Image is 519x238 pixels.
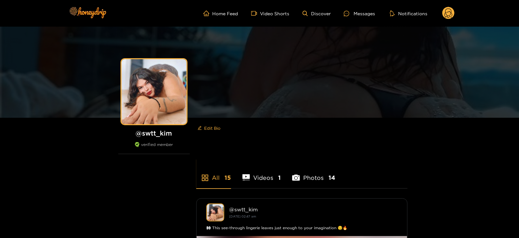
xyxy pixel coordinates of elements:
[329,174,335,182] span: 14
[203,10,213,16] span: home
[229,215,256,218] small: [DATE] 02:47 am
[196,123,222,133] button: editEdit Bio
[203,10,238,16] a: Home Feed
[196,159,231,188] li: All
[206,225,397,231] div: 👀 This see-through lingerie leaves just enough to your imagination 😏🔥
[278,174,281,182] span: 1
[292,159,335,188] li: Photos
[204,125,221,131] span: Edit Bio
[225,174,231,182] span: 15
[303,11,331,16] a: Discover
[198,126,202,131] span: edit
[201,174,209,182] span: appstore
[229,206,397,212] div: @ swtt_kim
[206,204,224,221] img: swtt_kim
[251,10,290,16] a: Video Shorts
[251,10,260,16] span: video-camera
[344,10,375,17] div: Messages
[242,159,281,188] li: Videos
[118,129,190,137] h1: @ swtt_kim
[388,10,429,17] button: Notifications
[118,142,190,154] div: verified member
